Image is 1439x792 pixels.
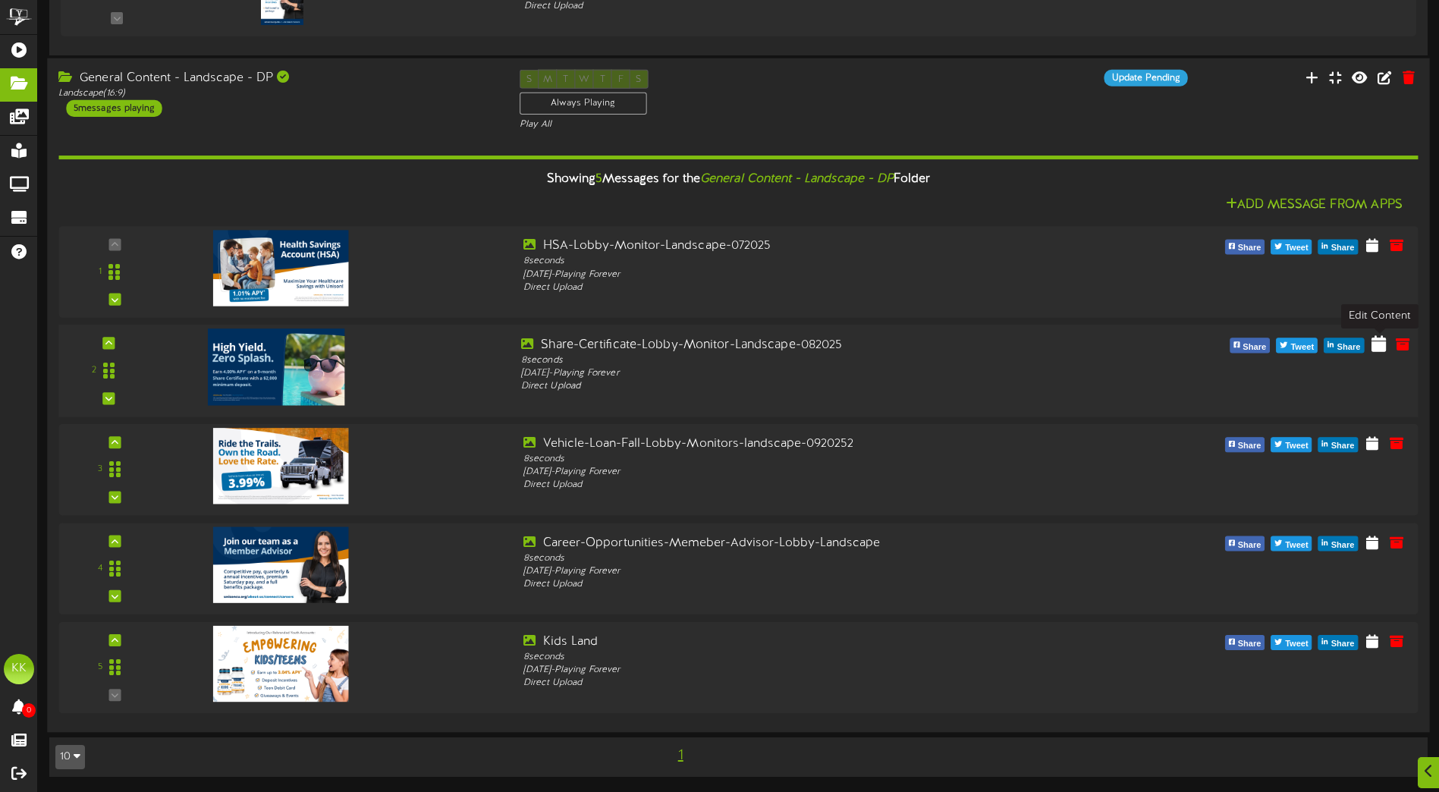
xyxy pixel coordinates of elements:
[1282,537,1311,554] span: Tweet
[523,281,1067,294] div: Direct Upload
[520,93,647,115] div: Always Playing
[58,87,496,100] div: Landscape ( 16:9 )
[4,654,34,684] div: KK
[47,163,1429,196] div: Showing Messages for the Folder
[523,268,1067,281] div: [DATE] - Playing Forever
[674,747,687,764] span: 1
[523,651,1067,664] div: 8 seconds
[1318,240,1359,255] button: Share
[1225,240,1265,255] button: Share
[1271,240,1312,255] button: Tweet
[523,565,1067,578] div: [DATE] - Playing Forever
[208,328,344,405] img: 8a008848-5e9b-49a6-bae1-9810c4d8fa71.jpg
[1271,635,1312,650] button: Tweet
[1221,196,1407,215] button: Add Message From Apps
[1282,438,1311,454] span: Tweet
[523,453,1067,466] div: 8 seconds
[1334,339,1364,356] span: Share
[1239,339,1269,356] span: Share
[213,230,348,306] img: 2daded10-bde8-44c0-b977-f121522338f6.jpg
[1225,635,1265,650] button: Share
[1282,240,1311,257] span: Tweet
[1235,636,1265,652] span: Share
[1324,338,1364,354] button: Share
[1318,635,1359,650] button: Share
[66,100,162,117] div: 5 messages playing
[521,380,1070,393] div: Direct Upload
[523,552,1067,564] div: 8 seconds
[1282,636,1311,652] span: Tweet
[521,336,1070,354] div: Share-Certificate-Lobby-Monitor-Landscape-082025
[1318,437,1359,452] button: Share
[1230,338,1270,354] button: Share
[1287,339,1317,356] span: Tweet
[520,118,957,131] div: Play All
[1104,70,1188,86] div: Update Pending
[213,526,348,602] img: 18c19fec-24bb-456a-9b5b-ae952894412b.jpg
[521,367,1070,380] div: [DATE] - Playing Forever
[521,354,1070,366] div: 8 seconds
[213,428,348,504] img: fd22e7c3-f588-4544-91e5-3878c86b1c78.jpg
[523,578,1067,591] div: Direct Upload
[523,664,1067,677] div: [DATE] - Playing Forever
[523,479,1067,492] div: Direct Upload
[55,745,85,769] button: 10
[523,435,1067,453] div: Vehicle-Loan-Fall-Lobby-Monitors-landscape-0920252
[595,172,602,186] span: 5
[523,633,1067,651] div: Kids Land
[523,677,1067,690] div: Direct Upload
[523,534,1067,552] div: Career-Opportunities-Memeber-Advisor-Lobby-Landscape
[1235,438,1265,454] span: Share
[1225,536,1265,552] button: Share
[1328,438,1358,454] span: Share
[1271,536,1312,552] button: Tweet
[1271,437,1312,452] button: Tweet
[523,255,1067,268] div: 8 seconds
[1328,636,1358,652] span: Share
[1235,240,1265,257] span: Share
[1328,240,1358,257] span: Share
[1225,437,1265,452] button: Share
[58,70,496,87] div: General Content - Landscape - DP
[1235,537,1265,554] span: Share
[1328,537,1358,554] span: Share
[213,626,348,702] img: 4524412e-75e4-4b7e-a28e-98c9641d9ceb.jpg
[700,172,894,186] i: General Content - Landscape - DP
[1276,338,1318,354] button: Tweet
[22,703,36,718] span: 0
[523,237,1067,255] div: HSA-Lobby-Monitor-Landscape-072025
[1318,536,1359,552] button: Share
[523,466,1067,479] div: [DATE] - Playing Forever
